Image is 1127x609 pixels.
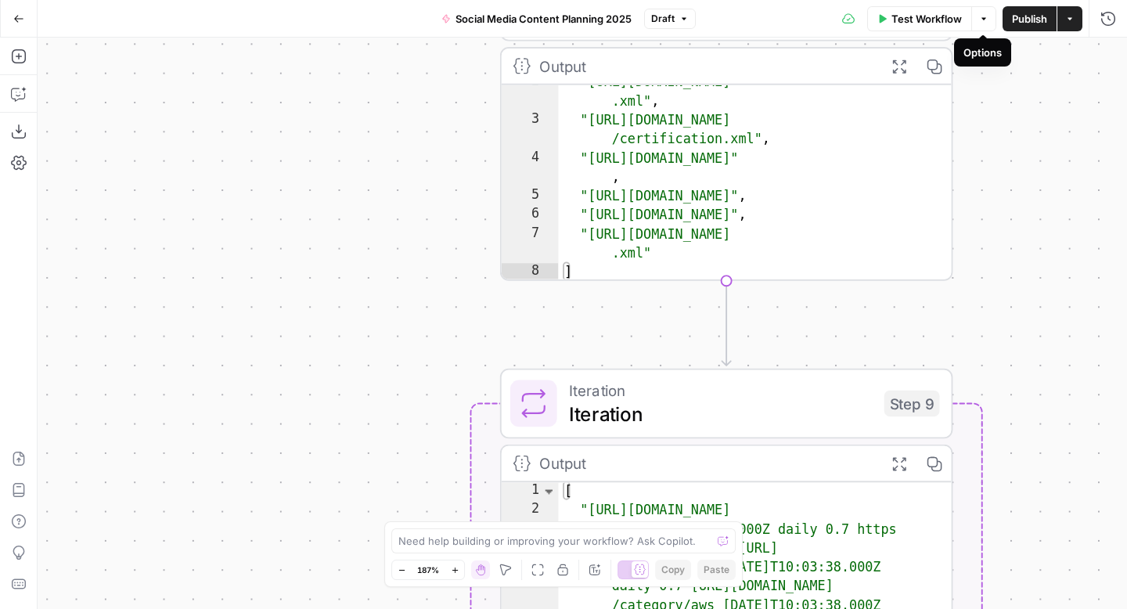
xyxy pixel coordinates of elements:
div: Output [539,54,873,77]
span: Test Workflow [891,11,962,27]
span: Iteration [569,379,873,402]
div: Step 9 [884,391,940,417]
button: Test Workflow [867,6,971,31]
span: Social Media Content Planning 2025 [455,11,632,27]
span: Paste [704,563,729,577]
span: Draft [651,12,675,26]
div: Output [539,452,873,475]
div: 7 [502,225,559,264]
span: Toggle code folding, rows 1 through 3 [541,482,557,501]
div: Options [963,45,1002,60]
button: Social Media Content Planning 2025 [432,6,641,31]
div: 1 [502,482,559,501]
div: 6 [502,207,559,225]
g: Edge from step_8 to step_9 [722,281,731,366]
button: Copy [655,560,691,580]
div: 2 [502,74,559,112]
button: Draft [644,9,696,29]
div: 5 [502,187,559,206]
button: Publish [1003,6,1057,31]
div: 4 [502,150,559,188]
span: Copy [661,563,685,577]
span: 187% [417,564,439,576]
span: Iteration [569,399,873,428]
div: 8 [502,263,559,282]
button: Paste [697,560,736,580]
div: 3 [502,111,559,150]
span: Publish [1012,11,1047,27]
